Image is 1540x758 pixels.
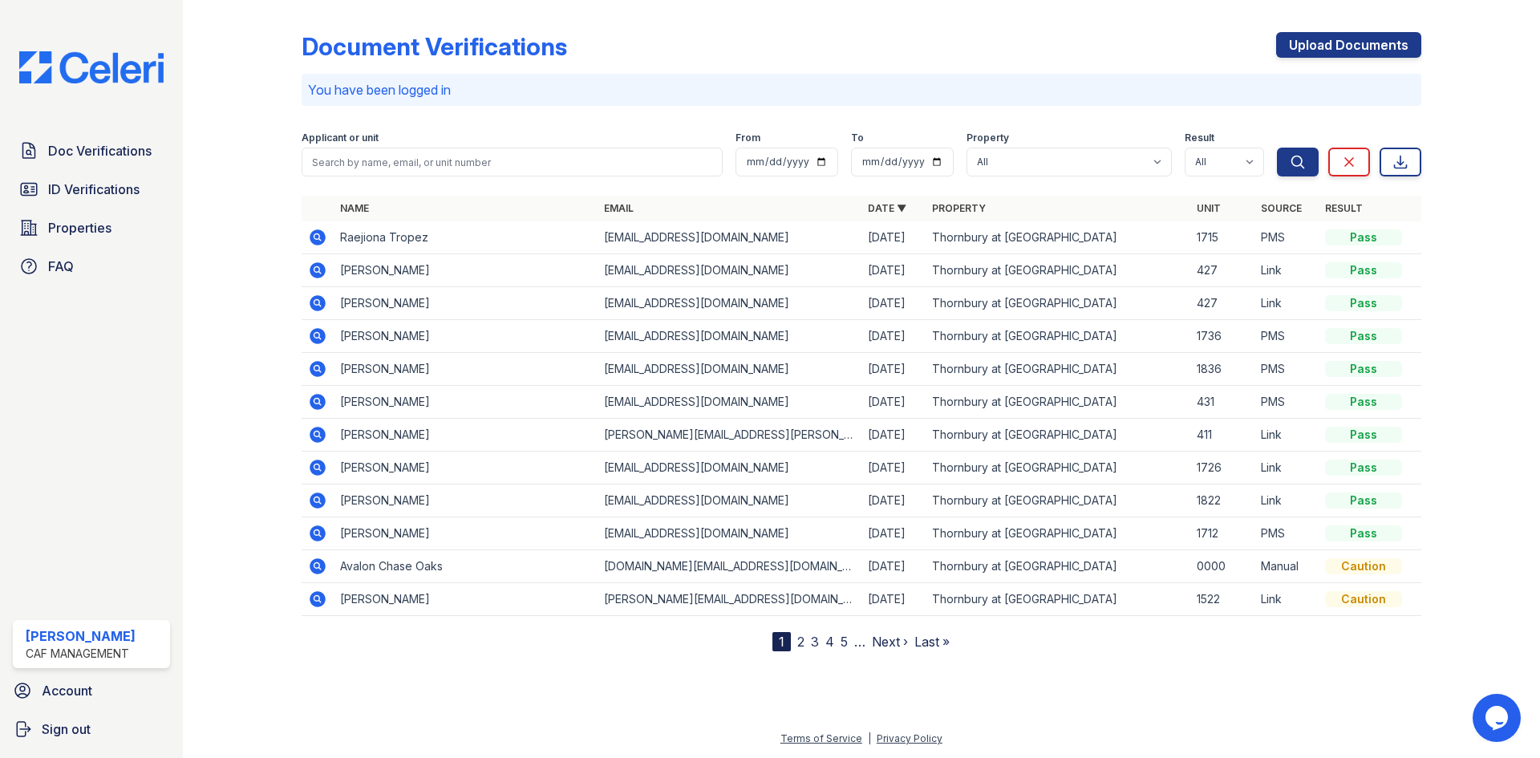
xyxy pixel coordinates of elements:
td: [DATE] [861,517,926,550]
div: Pass [1325,361,1402,377]
a: Privacy Policy [877,732,942,744]
a: ID Verifications [13,173,170,205]
label: To [851,132,864,144]
td: Thornbury at [GEOGRAPHIC_DATA] [926,386,1189,419]
td: [EMAIL_ADDRESS][DOMAIN_NAME] [598,353,861,386]
td: [DATE] [861,386,926,419]
td: [PERSON_NAME] [334,386,598,419]
label: Result [1185,132,1214,144]
td: [PERSON_NAME] [334,254,598,287]
td: [EMAIL_ADDRESS][DOMAIN_NAME] [598,517,861,550]
td: 431 [1190,386,1254,419]
img: CE_Logo_Blue-a8612792a0a2168367f1c8372b55b34899dd931a85d93a1a3d3e32e68fde9ad4.png [6,51,176,83]
td: [EMAIL_ADDRESS][DOMAIN_NAME] [598,386,861,419]
div: Caution [1325,591,1402,607]
td: 0000 [1190,550,1254,583]
td: [PERSON_NAME][EMAIL_ADDRESS][PERSON_NAME][DOMAIN_NAME] [598,419,861,452]
div: Pass [1325,295,1402,311]
td: PMS [1254,386,1319,419]
td: [PERSON_NAME] [334,287,598,320]
td: [EMAIL_ADDRESS][DOMAIN_NAME] [598,320,861,353]
div: Pass [1325,460,1402,476]
td: [PERSON_NAME] [334,583,598,616]
td: 1836 [1190,353,1254,386]
td: PMS [1254,517,1319,550]
label: From [736,132,760,144]
a: Upload Documents [1276,32,1421,58]
td: Thornbury at [GEOGRAPHIC_DATA] [926,320,1189,353]
td: Avalon Chase Oaks [334,550,598,583]
div: Pass [1325,525,1402,541]
td: Thornbury at [GEOGRAPHIC_DATA] [926,419,1189,452]
td: Link [1254,254,1319,287]
div: Pass [1325,328,1402,344]
td: [DATE] [861,353,926,386]
td: [EMAIL_ADDRESS][DOMAIN_NAME] [598,287,861,320]
a: 2 [797,634,804,650]
td: Thornbury at [GEOGRAPHIC_DATA] [926,517,1189,550]
td: 1712 [1190,517,1254,550]
div: Pass [1325,427,1402,443]
a: Last » [914,634,950,650]
td: Thornbury at [GEOGRAPHIC_DATA] [926,221,1189,254]
td: 427 [1190,287,1254,320]
a: Property [932,202,986,214]
span: Sign out [42,719,91,739]
td: 1522 [1190,583,1254,616]
div: CAF Management [26,646,136,662]
span: … [854,632,865,651]
td: [DATE] [861,583,926,616]
a: Email [604,202,634,214]
td: [EMAIL_ADDRESS][DOMAIN_NAME] [598,254,861,287]
td: Thornbury at [GEOGRAPHIC_DATA] [926,287,1189,320]
a: Doc Verifications [13,135,170,167]
a: Properties [13,212,170,244]
td: 1726 [1190,452,1254,484]
td: Thornbury at [GEOGRAPHIC_DATA] [926,550,1189,583]
td: Thornbury at [GEOGRAPHIC_DATA] [926,583,1189,616]
a: Terms of Service [780,732,862,744]
span: ID Verifications [48,180,140,199]
span: FAQ [48,257,74,276]
td: Link [1254,583,1319,616]
td: [DATE] [861,550,926,583]
td: [EMAIL_ADDRESS][DOMAIN_NAME] [598,484,861,517]
td: [DATE] [861,484,926,517]
td: 1736 [1190,320,1254,353]
span: Properties [48,218,111,237]
td: [DATE] [861,452,926,484]
a: Source [1261,202,1302,214]
td: Thornbury at [GEOGRAPHIC_DATA] [926,484,1189,517]
a: Sign out [6,713,176,745]
div: Document Verifications [302,32,567,61]
a: Date ▼ [868,202,906,214]
td: Link [1254,419,1319,452]
iframe: chat widget [1473,694,1524,742]
td: PMS [1254,320,1319,353]
td: Manual [1254,550,1319,583]
td: 411 [1190,419,1254,452]
div: Pass [1325,262,1402,278]
td: Thornbury at [GEOGRAPHIC_DATA] [926,353,1189,386]
input: Search by name, email, or unit number [302,148,723,176]
td: [PERSON_NAME][EMAIL_ADDRESS][DOMAIN_NAME] [598,583,861,616]
td: [PERSON_NAME] [334,320,598,353]
div: Pass [1325,492,1402,509]
span: Doc Verifications [48,141,152,160]
td: 427 [1190,254,1254,287]
label: Applicant or unit [302,132,379,144]
p: You have been logged in [308,80,1415,99]
a: Unit [1197,202,1221,214]
td: Link [1254,452,1319,484]
div: 1 [772,632,791,651]
td: [DATE] [861,320,926,353]
td: Thornbury at [GEOGRAPHIC_DATA] [926,254,1189,287]
td: [PERSON_NAME] [334,452,598,484]
td: [DATE] [861,221,926,254]
a: 5 [841,634,848,650]
a: Account [6,675,176,707]
a: 4 [825,634,834,650]
span: Account [42,681,92,700]
td: 1822 [1190,484,1254,517]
